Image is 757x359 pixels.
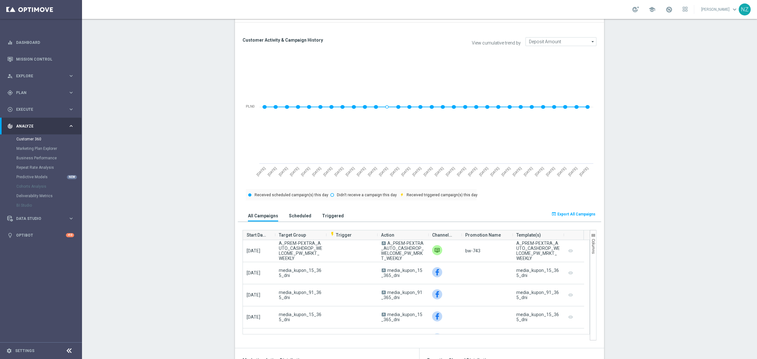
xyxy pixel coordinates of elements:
[739,3,751,15] div: NZ
[7,233,74,238] button: lightbulb Optibot +10
[378,166,389,177] text: [DATE]
[7,216,74,221] button: Data Studio keyboard_arrow_right
[68,215,74,221] i: keyboard_arrow_right
[337,193,397,197] text: Didn't receive a campaign this day
[67,175,77,179] div: NEW
[68,123,74,129] i: keyboard_arrow_right
[16,74,68,78] span: Explore
[287,210,313,221] button: Scheduled
[407,193,478,197] text: Received triggered campaign(s) this day
[7,90,13,96] i: gps_fixed
[381,290,422,300] span: media_kupon_91_365_dni
[247,248,260,253] span: [DATE]
[300,166,311,177] text: [DATE]
[279,290,322,300] span: media_kupon_91_365_dni
[7,73,13,79] i: person_search
[7,107,68,112] div: Execute
[16,153,81,163] div: Business Performance
[7,40,74,45] button: equalizer Dashboard
[16,91,68,95] span: Plan
[556,166,567,177] text: [DATE]
[648,6,655,13] span: school
[701,5,739,14] a: [PERSON_NAME]keyboard_arrow_down
[7,124,74,129] button: track_changes Analyze keyboard_arrow_right
[246,104,255,108] text: PLN0
[16,172,81,182] div: Predictive Models
[367,166,378,177] text: [DATE]
[16,156,66,161] a: Business Performance
[68,73,74,79] i: keyboard_arrow_right
[432,229,453,241] span: Channel(s)
[68,106,74,112] i: keyboard_arrow_right
[322,166,333,177] text: [DATE]
[7,123,68,129] div: Analyze
[7,90,74,95] button: gps_fixed Plan keyboard_arrow_right
[545,166,555,177] text: [DATE]
[432,333,442,344] img: Facebook Custom Audience
[16,146,66,151] a: Marketing Plan Explorer
[16,227,66,244] a: Optibot
[15,349,34,353] a: Settings
[16,34,74,51] a: Dashboard
[16,174,66,179] a: Predictive Models
[534,166,544,177] text: [DATE]
[465,229,501,241] span: Promotion Name
[255,193,328,197] text: Received scheduled campaign(s) this day
[16,217,68,221] span: Data Studio
[401,166,411,177] text: [DATE]
[248,213,278,219] h3: All Campaigns
[247,270,260,275] span: [DATE]
[467,166,478,177] text: [DATE]
[16,108,68,111] span: Execute
[7,40,13,45] i: equalizer
[243,37,415,43] h3: Customer Activity & Campaign History
[501,166,511,177] text: [DATE]
[432,289,442,299] img: Facebook Custom Audience
[7,216,68,221] div: Data Studio
[279,268,322,278] span: media_kupon_15_365_dni
[16,182,81,191] div: Cohorts Analysis
[7,107,74,112] button: play_circle_outline Execute keyboard_arrow_right
[311,166,322,177] text: [DATE]
[382,291,386,294] span: A
[432,267,442,277] div: Facebook Custom Audience
[389,166,400,177] text: [DATE]
[7,74,74,79] button: person_search Explore keyboard_arrow_right
[381,268,422,278] span: media_kupon_15_365_dni
[381,241,424,261] span: A_PREM-PEXTRA_AUTO_CASHDROP_WELCOME_PW_MRKT_WEEKLY
[7,73,68,79] div: Explore
[7,232,13,238] i: lightbulb
[7,227,74,244] div: Optibot
[551,211,556,216] i: open_in_browser
[7,123,13,129] i: track_changes
[516,290,560,300] div: media_kupon_91_365_dni
[320,210,345,221] button: Triggered
[330,232,352,238] span: Trigger
[412,166,422,177] text: [DATE]
[434,166,444,177] text: [DATE]
[456,166,467,177] text: [DATE]
[68,90,74,96] i: keyboard_arrow_right
[247,292,260,297] span: [DATE]
[66,233,74,237] div: +10
[356,166,366,177] text: [DATE]
[7,51,74,68] div: Mission Control
[382,241,386,245] span: A
[246,210,280,221] button: All Campaigns
[578,166,589,177] text: [DATE]
[731,6,738,13] span: keyboard_arrow_down
[432,245,442,255] img: Private message
[432,311,442,321] img: Facebook Custom Audience
[7,34,74,51] div: Dashboard
[16,144,81,153] div: Marketing Plan Explorer
[279,229,306,241] span: Target Group
[322,213,344,219] h3: Triggered
[423,166,433,177] text: [DATE]
[516,241,560,261] div: A_PREM-PEXTRA_AUTO_CASHDROP_WELCOME_PW_MRKT_WEEKLY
